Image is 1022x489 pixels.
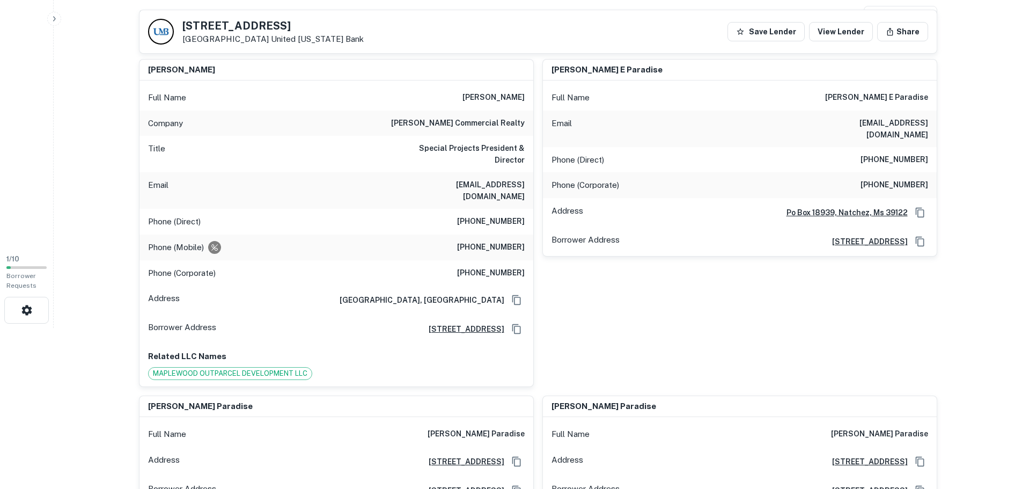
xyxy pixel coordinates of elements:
h6: [PHONE_NUMBER] [457,241,525,254]
p: Address [148,292,180,308]
p: Email [148,179,168,202]
a: View Lender [809,22,873,41]
a: [STREET_ADDRESS] [824,236,908,247]
p: Address [552,454,583,470]
p: Phone (Corporate) [148,267,216,280]
p: Phone (Direct) [148,215,201,228]
span: MAPLEWOOD OUTPARCEL DEVELOPMENT LLC [149,368,312,379]
h6: [PERSON_NAME] [148,64,215,76]
h6: [PHONE_NUMBER] [457,267,525,280]
p: Full Name [552,91,590,104]
iframe: Chat Widget [968,403,1022,455]
p: Phone (Direct) [552,154,604,166]
p: Borrower Address [552,233,620,250]
h6: [PERSON_NAME] paradise [428,428,525,441]
p: Related LLC Names [148,350,525,363]
a: [STREET_ADDRESS] [420,456,504,468]
button: Copy Address [509,292,525,308]
span: Borrower Requests [6,272,36,289]
p: Borrower Address [148,321,216,337]
p: Company [148,117,183,130]
a: [STREET_ADDRESS] [420,323,504,335]
button: Copy Address [509,321,525,337]
p: Full Name [148,91,186,104]
div: Requests to not be contacted at this number [208,241,221,254]
h6: [PHONE_NUMBER] [861,154,928,166]
p: Email [552,117,572,141]
p: Phone (Corporate) [552,179,619,192]
h6: [PERSON_NAME] [462,91,525,104]
h6: [GEOGRAPHIC_DATA], [GEOGRAPHIC_DATA] [331,294,504,306]
button: Copy Address [912,454,928,470]
p: Title [148,142,165,166]
p: Address [552,205,583,221]
h6: [EMAIL_ADDRESS][DOMAIN_NAME] [799,117,928,141]
h6: [PERSON_NAME] e paradise [552,64,663,76]
button: Copy Address [509,454,525,470]
p: Phone (Mobile) [148,241,204,254]
button: Copy Address [912,205,928,221]
span: 1 / 10 [6,255,19,263]
button: Share [877,22,928,41]
h6: [PERSON_NAME] e paradise [825,91,928,104]
a: United [US_STATE] Bank [271,34,364,43]
p: Full Name [552,428,590,441]
h4: Buyer Details [139,6,222,25]
h6: [EMAIL_ADDRESS][DOMAIN_NAME] [396,179,525,202]
button: Copy Address [912,233,928,250]
p: Address [148,454,180,470]
h6: [PERSON_NAME] paradise [148,400,253,413]
a: Po Box 18939, Natchez, Ms 39122 [778,207,908,218]
button: Save Lender [727,22,805,41]
h6: [PERSON_NAME] paradise [831,428,928,441]
h5: [STREET_ADDRESS] [182,20,364,31]
p: Full Name [148,428,186,441]
p: [GEOGRAPHIC_DATA] [182,34,364,44]
h6: [PHONE_NUMBER] [457,215,525,228]
h6: [PERSON_NAME] commercial realty [391,117,525,130]
h6: [PERSON_NAME] paradise [552,400,656,413]
h6: [PHONE_NUMBER] [861,179,928,192]
a: [STREET_ADDRESS] [824,456,908,468]
h6: Special Projects President & Director [396,142,525,166]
